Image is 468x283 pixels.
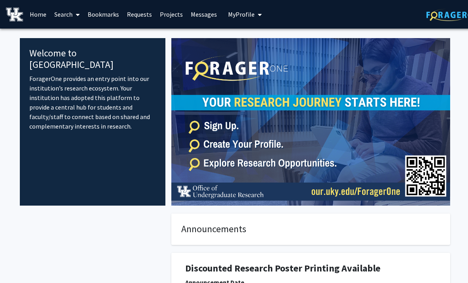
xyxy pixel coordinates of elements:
[181,223,440,235] h4: Announcements
[228,10,255,18] span: My Profile
[6,8,23,21] img: University of Kentucky Logo
[123,0,156,28] a: Requests
[29,74,156,131] p: ForagerOne provides an entry point into our institution’s research ecosystem. Your institution ha...
[50,0,84,28] a: Search
[171,38,450,206] img: Cover Image
[156,0,187,28] a: Projects
[26,0,50,28] a: Home
[84,0,123,28] a: Bookmarks
[6,247,34,277] iframe: Chat
[187,0,221,28] a: Messages
[29,48,156,71] h4: Welcome to [GEOGRAPHIC_DATA]
[185,263,436,274] h1: Discounted Research Poster Printing Available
